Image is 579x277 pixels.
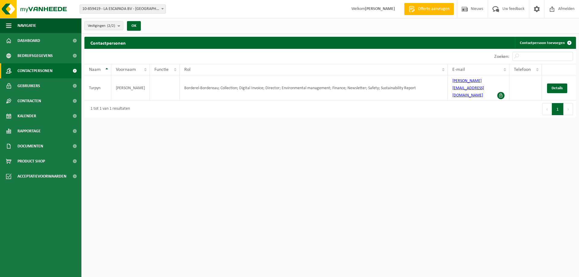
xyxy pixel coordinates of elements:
span: 10-859419 - LA ESCAPADA BV - ROESELARE [80,5,166,14]
span: Rol [184,67,191,72]
td: [PERSON_NAME] [111,75,150,101]
span: E-mail [452,67,465,72]
span: Functie [154,67,169,72]
span: Documenten [17,139,43,154]
button: OK [127,21,141,31]
a: Contactpersoon toevoegen [515,37,575,49]
count: (2/2) [107,24,115,28]
span: Kalender [17,109,36,124]
td: Borderel-Bordereau; Collection; Digital Invoice; Director; Environmental management; Finance; New... [180,75,448,101]
span: Offerte aanvragen [416,6,451,12]
span: Rapportage [17,124,41,139]
a: Offerte aanvragen [404,3,454,15]
span: Vestigingen [88,21,115,30]
span: 10-859419 - LA ESCAPADA BV - ROESELARE [80,5,166,13]
span: Acceptatievoorwaarden [17,169,66,184]
a: Details [547,83,567,93]
span: Bedrijfsgegevens [17,48,53,63]
span: Dashboard [17,33,40,48]
span: Naam [89,67,101,72]
h2: Contactpersonen [84,37,132,49]
span: Contactpersonen [17,63,52,78]
div: 1 tot 1 van 1 resultaten [87,104,130,115]
button: Vestigingen(2/2) [84,21,123,30]
span: Product Shop [17,154,45,169]
button: 1 [552,103,564,115]
span: Telefoon [514,67,531,72]
span: Voornaam [116,67,136,72]
button: Previous [542,103,552,115]
strong: [PERSON_NAME] [365,7,395,11]
button: Next [564,103,573,115]
span: Details [552,86,563,90]
span: Contracten [17,93,41,109]
td: Turpyn [84,75,111,101]
a: [PERSON_NAME][EMAIL_ADDRESS][DOMAIN_NAME] [452,79,484,98]
span: Gebruikers [17,78,40,93]
label: Zoeken: [494,54,509,59]
span: Navigatie [17,18,36,33]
